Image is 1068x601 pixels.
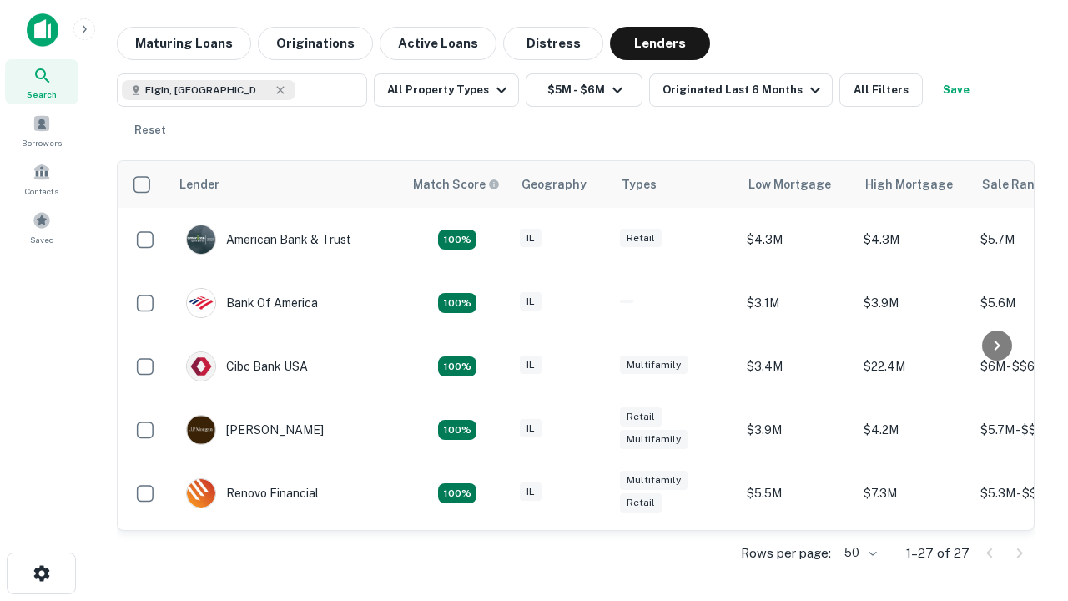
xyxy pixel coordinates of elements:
[520,419,542,438] div: IL
[738,208,855,271] td: $4.3M
[5,108,78,153] a: Borrowers
[187,225,215,254] img: picture
[855,335,972,398] td: $22.4M
[438,230,476,250] div: Matching Properties: 7, hasApolloMatch: undefined
[438,293,476,313] div: Matching Properties: 4, hasApolloMatch: undefined
[179,174,219,194] div: Lender
[438,483,476,503] div: Matching Properties: 4, hasApolloMatch: undefined
[186,415,324,445] div: [PERSON_NAME]
[855,398,972,462] td: $4.2M
[186,478,319,508] div: Renovo Financial
[855,161,972,208] th: High Mortgage
[610,27,710,60] button: Lenders
[620,430,688,449] div: Multifamily
[855,208,972,271] td: $4.3M
[620,471,688,490] div: Multifamily
[738,335,855,398] td: $3.4M
[622,174,657,194] div: Types
[520,229,542,248] div: IL
[511,161,612,208] th: Geography
[620,407,662,427] div: Retail
[438,420,476,440] div: Matching Properties: 4, hasApolloMatch: undefined
[186,351,308,381] div: Cibc Bank USA
[186,288,318,318] div: Bank Of America
[187,479,215,508] img: picture
[620,493,662,513] div: Retail
[838,541,879,565] div: 50
[117,27,251,60] button: Maturing Loans
[620,229,662,248] div: Retail
[187,352,215,381] img: picture
[374,73,519,107] button: All Property Types
[521,174,587,194] div: Geography
[5,205,78,250] a: Saved
[145,83,270,98] span: Elgin, [GEOGRAPHIC_DATA], [GEOGRAPHIC_DATA]
[5,156,78,201] a: Contacts
[929,73,983,107] button: Save your search to get updates of matches that match your search criteria.
[27,88,57,101] span: Search
[187,416,215,444] img: picture
[985,467,1068,548] iframe: Chat Widget
[741,543,831,563] p: Rows per page:
[123,114,177,147] button: Reset
[413,175,500,194] div: Capitalize uses an advanced AI algorithm to match your search with the best lender. The match sco...
[738,462,855,525] td: $5.5M
[186,225,351,255] div: American Bank & Trust
[620,356,688,375] div: Multifamily
[839,73,923,107] button: All Filters
[413,175,496,194] h6: Match Score
[169,161,403,208] th: Lender
[738,161,855,208] th: Low Mortgage
[503,27,603,60] button: Distress
[5,59,78,104] a: Search
[865,174,953,194] div: High Mortgage
[520,292,542,311] div: IL
[526,73,642,107] button: $5M - $6M
[258,27,373,60] button: Originations
[748,174,831,194] div: Low Mortgage
[738,271,855,335] td: $3.1M
[906,543,970,563] p: 1–27 of 27
[403,161,511,208] th: Capitalize uses an advanced AI algorithm to match your search with the best lender. The match sco...
[438,356,476,376] div: Matching Properties: 4, hasApolloMatch: undefined
[380,27,496,60] button: Active Loans
[22,136,62,149] span: Borrowers
[649,73,833,107] button: Originated Last 6 Months
[855,462,972,525] td: $7.3M
[520,482,542,502] div: IL
[855,525,972,588] td: $3.1M
[855,271,972,335] td: $3.9M
[738,398,855,462] td: $3.9M
[738,525,855,588] td: $2.2M
[30,233,54,246] span: Saved
[25,184,58,198] span: Contacts
[187,289,215,317] img: picture
[520,356,542,375] div: IL
[612,161,738,208] th: Types
[27,13,58,47] img: capitalize-icon.png
[662,80,825,100] div: Originated Last 6 Months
